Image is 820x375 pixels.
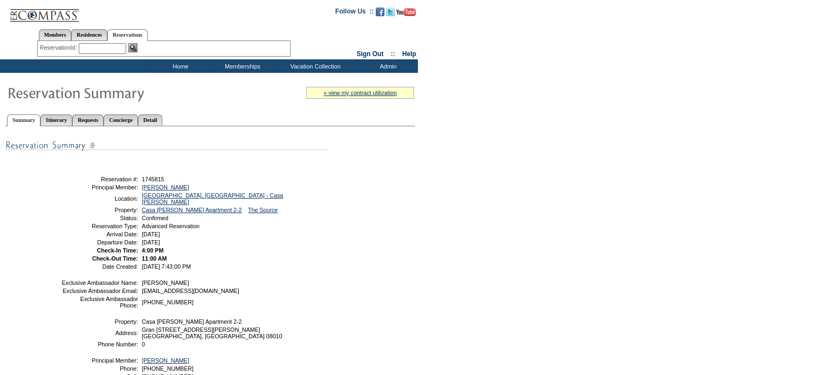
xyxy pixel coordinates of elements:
td: Memberships [210,59,272,73]
img: Subscribe to our YouTube Channel [396,8,416,16]
td: Reservation #: [61,176,138,182]
span: Confirmed [142,215,168,221]
span: Advanced Reservation [142,223,199,229]
span: 4:00 PM [142,247,163,254]
a: [GEOGRAPHIC_DATA], [GEOGRAPHIC_DATA] - Casa [PERSON_NAME] [142,192,283,205]
span: [DATE] [142,231,160,237]
a: Casa [PERSON_NAME] Apartment 2-2 [142,207,242,213]
span: [DATE] 7:43:00 PM [142,263,191,270]
td: Arrival Date: [61,231,138,237]
a: » view my contract utilization [323,90,397,96]
td: Vacation Collection [272,59,356,73]
img: subTtlResSummary.gif [5,139,329,152]
td: Address: [61,326,138,339]
td: Principal Member: [61,357,138,364]
td: Exclusive Ambassador Phone: [61,296,138,309]
a: Become our fan on Facebook [376,11,384,17]
a: Reservations [107,29,148,41]
td: Date Created: [61,263,138,270]
a: Members [39,29,72,40]
a: Follow us on Twitter [386,11,395,17]
td: Location: [61,192,138,205]
span: [DATE] [142,239,160,246]
img: Become our fan on Facebook [376,8,384,16]
td: Admin [356,59,418,73]
a: [PERSON_NAME] [142,357,189,364]
td: Exclusive Ambassador Name: [61,279,138,286]
td: Status: [61,215,138,221]
a: Concierge [104,114,137,126]
a: Residences [71,29,107,40]
span: Gran [STREET_ADDRESS][PERSON_NAME] [GEOGRAPHIC_DATA], [GEOGRAPHIC_DATA] 08010 [142,326,282,339]
a: Sign Out [356,50,383,58]
a: Help [402,50,416,58]
span: Casa [PERSON_NAME] Apartment 2-2 [142,318,242,325]
a: The Source [248,207,278,213]
span: 0 [142,341,145,347]
span: [PHONE_NUMBER] [142,299,194,305]
td: Follow Us :: [335,6,374,19]
span: 1745815 [142,176,164,182]
strong: Check-In Time: [97,247,138,254]
span: 11:00 AM [142,255,167,262]
a: Itinerary [40,114,72,126]
a: Detail [138,114,163,126]
img: Reservaton Summary [7,81,223,103]
span: [PERSON_NAME] [142,279,189,286]
td: Property: [61,318,138,325]
img: Follow us on Twitter [386,8,395,16]
span: [EMAIL_ADDRESS][DOMAIN_NAME] [142,288,239,294]
a: [PERSON_NAME] [142,184,189,190]
strong: Check-Out Time: [92,255,138,262]
td: Phone Number: [61,341,138,347]
a: Requests [72,114,104,126]
span: [PHONE_NUMBER] [142,365,194,372]
a: Summary [7,114,40,126]
td: Principal Member: [61,184,138,190]
a: Subscribe to our YouTube Channel [396,11,416,17]
td: Property: [61,207,138,213]
td: Home [148,59,210,73]
img: Reservation Search [128,43,137,52]
span: :: [391,50,395,58]
td: Departure Date: [61,239,138,246]
td: Phone: [61,365,138,372]
td: Reservation Type: [61,223,138,229]
td: Exclusive Ambassador Email: [61,288,138,294]
div: ReservationId: [40,43,79,52]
